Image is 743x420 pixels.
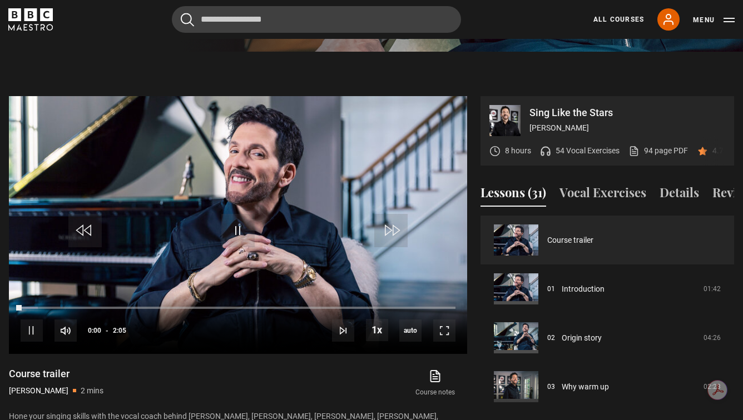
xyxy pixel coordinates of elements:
button: Vocal Exercises [559,183,646,207]
button: Playback Rate [366,319,388,341]
h1: Course trailer [9,367,103,381]
button: Fullscreen [433,319,455,342]
p: 54 Vocal Exercises [556,145,620,157]
span: 2:05 [113,321,126,341]
button: Mute [55,319,77,342]
div: Current quality: 720p [399,319,422,342]
p: [PERSON_NAME] [9,385,68,397]
span: auto [399,319,422,342]
p: 8 hours [505,145,531,157]
svg: BBC Maestro [8,8,53,31]
button: Submit the search query [181,13,194,27]
button: Next Lesson [332,319,354,342]
video-js: Video Player [9,96,467,354]
div: Progress Bar [21,307,455,309]
a: 94 page PDF [628,145,688,157]
p: Sing Like the Stars [529,108,725,118]
button: Lessons (31) [481,183,546,207]
a: Introduction [562,283,605,295]
a: Course notes [404,367,467,399]
span: 0:00 [88,321,101,341]
p: [PERSON_NAME] [529,122,725,134]
a: Course trailer [547,234,593,246]
a: Why warm up [562,381,609,393]
input: Search [172,6,461,33]
p: 2 mins [81,385,103,397]
button: Toggle navigation [693,14,735,26]
button: Details [660,183,699,207]
a: Origin story [562,332,602,344]
button: Pause [21,319,43,342]
a: All Courses [593,14,644,24]
span: - [106,327,108,334]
